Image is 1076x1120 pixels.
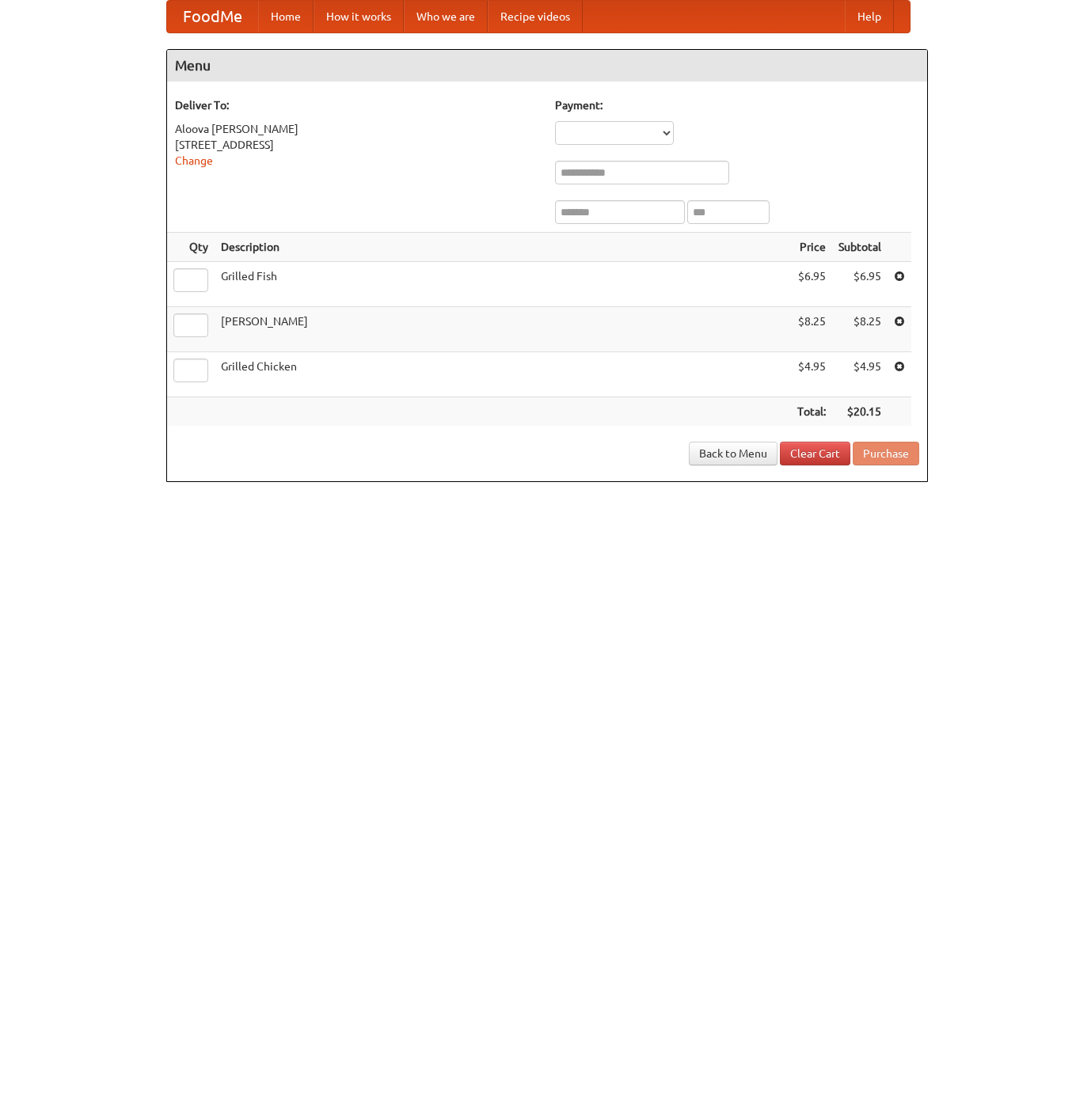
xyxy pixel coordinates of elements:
[167,1,258,32] a: FoodMe
[215,262,791,307] td: Grilled Fish
[167,50,927,82] h4: Menu
[832,307,888,352] td: $8.25
[488,1,583,32] a: Recipe videos
[258,1,314,32] a: Home
[832,262,888,307] td: $6.95
[404,1,488,32] a: Who we are
[832,352,888,397] td: $4.95
[215,307,791,352] td: [PERSON_NAME]
[791,233,832,262] th: Price
[167,233,215,262] th: Qty
[175,137,539,153] div: [STREET_ADDRESS]
[215,233,791,262] th: Description
[791,397,832,427] th: Total:
[780,442,850,465] a: Clear Cart
[853,442,919,465] button: Purchase
[791,262,832,307] td: $6.95
[215,352,791,397] td: Grilled Chicken
[175,121,539,137] div: Aloova [PERSON_NAME]
[689,442,778,465] a: Back to Menu
[175,154,213,167] a: Change
[791,352,832,397] td: $4.95
[314,1,404,32] a: How it works
[555,97,919,113] h5: Payment:
[832,397,888,427] th: $20.15
[845,1,894,32] a: Help
[791,307,832,352] td: $8.25
[832,233,888,262] th: Subtotal
[175,97,539,113] h5: Deliver To:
